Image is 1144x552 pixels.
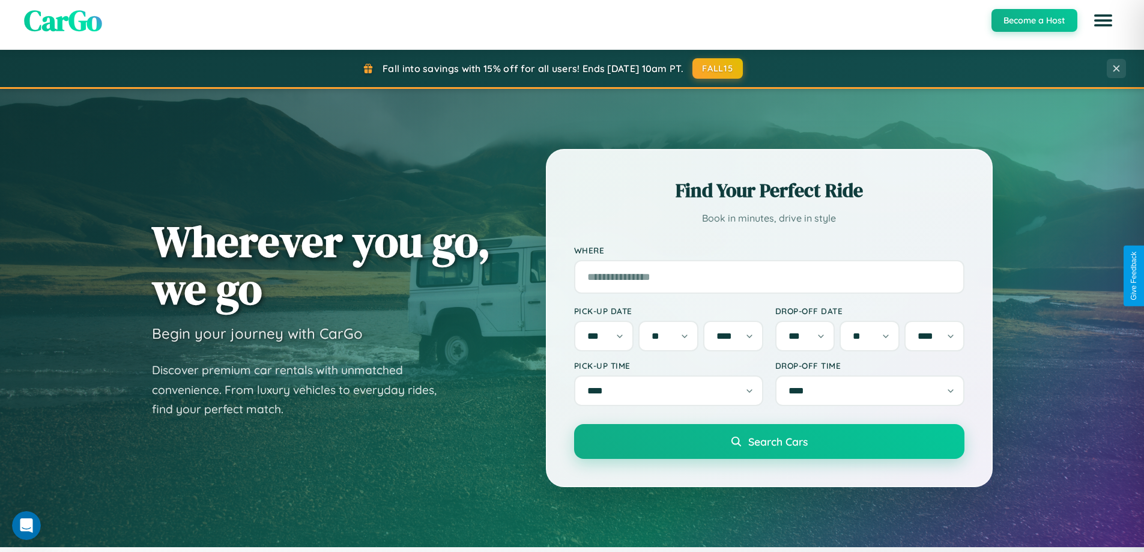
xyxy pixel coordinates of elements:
label: Where [574,245,964,255]
label: Drop-off Time [775,360,964,371]
h1: Wherever you go, we go [152,217,491,312]
label: Pick-up Time [574,360,763,371]
label: Drop-off Date [775,306,964,316]
h2: Find Your Perfect Ride [574,177,964,204]
div: Give Feedback [1130,252,1138,300]
span: Search Cars [748,435,808,448]
button: Become a Host [991,9,1077,32]
button: Search Cars [574,424,964,459]
p: Book in minutes, drive in style [574,210,964,227]
span: CarGo [24,1,102,40]
button: FALL15 [692,58,743,79]
h3: Begin your journey with CarGo [152,324,363,342]
iframe: Intercom live chat [12,511,41,540]
label: Pick-up Date [574,306,763,316]
span: Fall into savings with 15% off for all users! Ends [DATE] 10am PT. [383,62,683,74]
button: Open menu [1086,4,1120,37]
p: Discover premium car rentals with unmatched convenience. From luxury vehicles to everyday rides, ... [152,360,452,419]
